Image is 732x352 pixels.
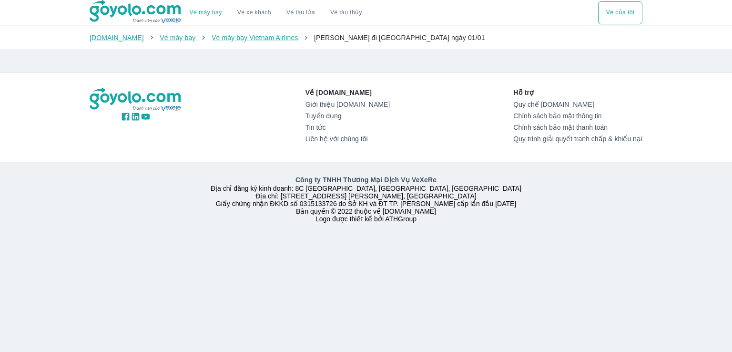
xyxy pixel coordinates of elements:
[305,112,390,120] a: Tuyển dụng
[279,1,323,24] a: Vé tàu lửa
[314,34,485,41] span: [PERSON_NAME] đi [GEOGRAPHIC_DATA] ngày 01/01
[305,135,390,143] a: Liên hệ với chúng tôi
[305,101,390,108] a: Giới thiệu [DOMAIN_NAME]
[237,9,271,16] a: Vé xe khách
[212,34,298,41] a: Vé máy bay Vietnam Airlines
[323,1,370,24] button: Vé tàu thủy
[182,1,370,24] div: choose transportation mode
[90,33,642,42] nav: breadcrumb
[598,1,642,24] button: Vé của tôi
[305,124,390,131] a: Tin tức
[513,124,642,131] a: Chính sách bảo mật thanh toán
[513,88,642,97] p: Hỗ trợ
[90,34,144,41] a: [DOMAIN_NAME]
[190,9,222,16] a: Vé máy bay
[513,135,642,143] a: Quy trình giải quyết tranh chấp & khiếu nại
[598,1,642,24] div: choose transportation mode
[513,101,642,108] a: Quy chế [DOMAIN_NAME]
[160,34,195,41] a: Vé máy bay
[90,88,182,112] img: logo
[91,175,640,185] p: Công ty TNHH Thương Mại Dịch Vụ VeXeRe
[84,175,648,223] div: Địa chỉ đăng ký kinh doanh: 8C [GEOGRAPHIC_DATA], [GEOGRAPHIC_DATA], [GEOGRAPHIC_DATA] Địa chỉ: [...
[513,112,642,120] a: Chính sách bảo mật thông tin
[305,88,390,97] p: Về [DOMAIN_NAME]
